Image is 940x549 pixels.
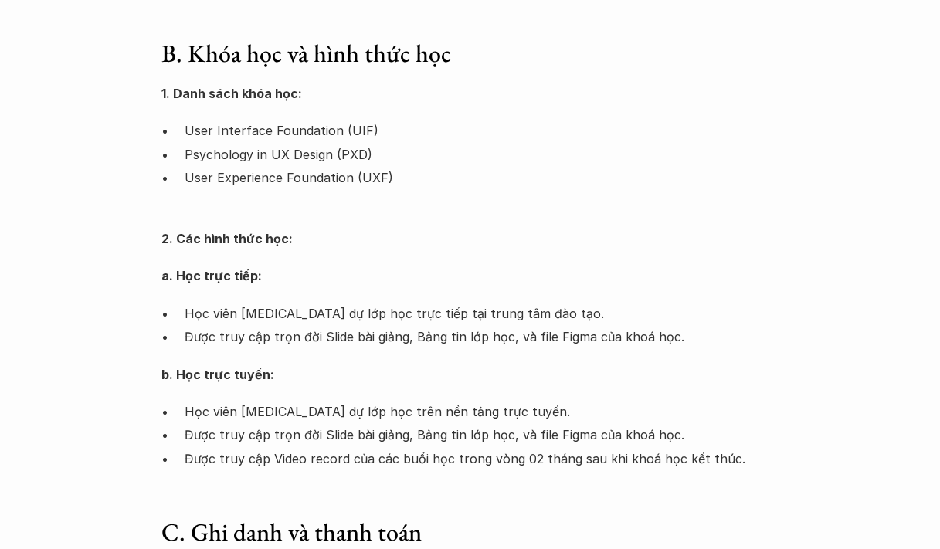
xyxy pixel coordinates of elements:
[185,302,779,325] p: Học viên [MEDICAL_DATA] dự lớp học trực tiếp tại trung tâm đào tạo.
[161,38,779,70] h3: B. Khóa học và hình thức học
[161,517,779,549] h3: C. Ghi danh và thanh toán
[185,325,779,348] p: Được truy cập trọn đời Slide bài giảng, Bảng tin lớp học, và file Figma của khoá học.
[185,447,779,470] p: Được truy cập Video record của các buổi học trong vòng 02 tháng sau khi khoá học kết thúc.
[161,367,274,382] strong: b. Học trực tuyến:
[161,268,262,283] strong: a. Học trực tiếp:
[161,86,302,101] strong: 1. Danh sách khóa học:
[185,423,779,446] p: Được truy cập trọn đời Slide bài giảng, Bảng tin lớp học, và file Figma của khoá học.
[185,166,779,213] p: User Experience Foundation (UXF)
[185,143,779,166] p: Psychology in UX Design (PXD)
[185,400,779,423] p: Học viên [MEDICAL_DATA] dự lớp học trên nền tảng trực tuyến.
[185,119,779,142] p: User Interface Foundation (UIF)
[161,231,293,246] strong: 2. Các hình thức học:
